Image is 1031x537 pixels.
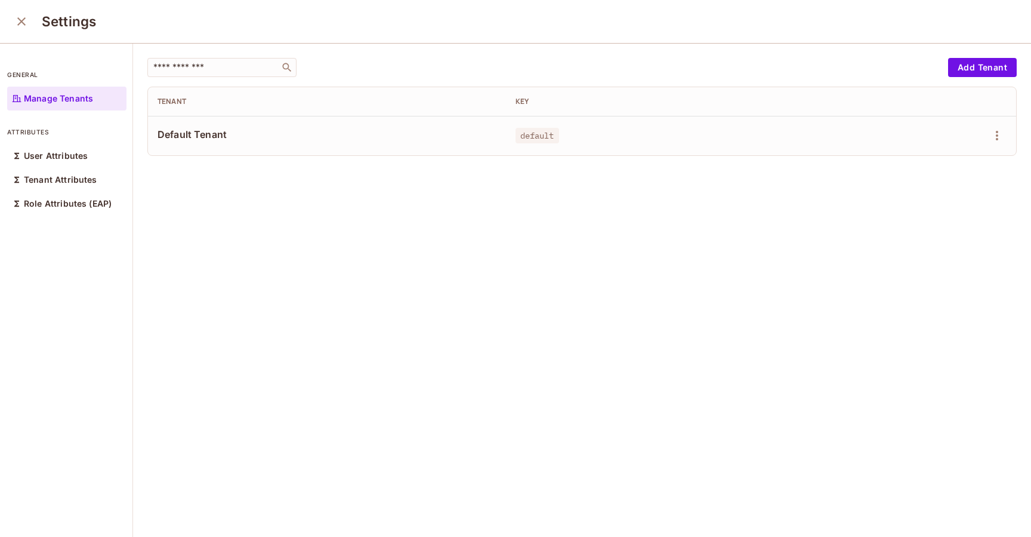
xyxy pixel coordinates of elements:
span: Default Tenant [158,128,496,141]
button: Add Tenant [948,58,1017,77]
p: Tenant Attributes [24,175,97,185]
h3: Settings [42,13,96,30]
span: default [515,128,559,143]
p: User Attributes [24,151,88,161]
p: Manage Tenants [24,94,93,103]
p: attributes [7,127,126,137]
div: Key [515,97,854,106]
button: close [10,10,33,33]
p: Role Attributes (EAP) [24,199,112,208]
p: general [7,70,126,79]
div: Tenant [158,97,496,106]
